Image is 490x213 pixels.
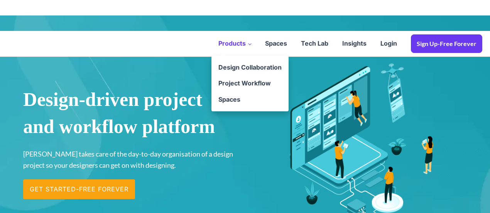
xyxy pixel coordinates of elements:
a: Design Collaboration [211,60,289,76]
a: Spaces [211,92,289,108]
a: Sign Up-Free Forever [411,34,482,53]
iframe: Chat Widget [451,176,490,213]
a: Get Started-Free Forever [23,179,135,199]
a: Spaces [258,32,294,56]
a: Insights [335,32,373,56]
a: Login [373,32,404,56]
a: Products [211,32,258,56]
a: Tech Lab [294,32,335,56]
a: Project Workflow [211,75,289,92]
h1: Design-driven project and workflow platform [23,86,237,140]
div: [PERSON_NAME] takes care of the day-to-day organisation of a design project so your designers can... [23,145,237,175]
